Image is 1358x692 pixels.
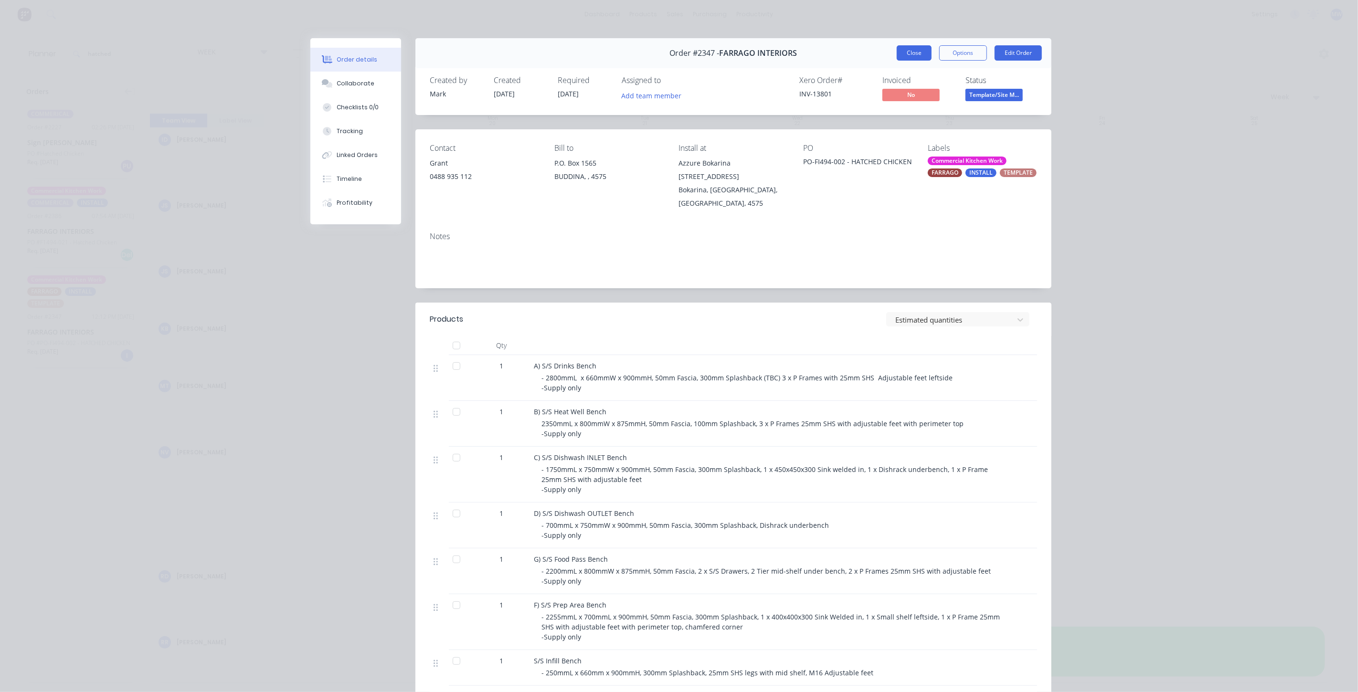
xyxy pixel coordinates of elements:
span: 1 [499,508,503,518]
button: Profitability [310,191,401,215]
button: Options [939,45,987,61]
div: Tracking [337,127,363,136]
span: - 1750mmL x 750mmW x 900mmH, 50mm Fascia, 300mm Splashback, 1 x 450x450x300 Sink welded in, 1 x D... [541,465,990,494]
button: Close [897,45,932,61]
div: Status [965,76,1037,85]
div: Contact [430,144,539,153]
div: Xero Order # [799,76,871,85]
div: TEMPLATE [1000,168,1037,177]
div: P.O. Box 1565BUDDINA, , 4575 [554,157,664,187]
span: C) S/S Dishwash INLET Bench [534,453,627,462]
span: - 250mmL x 660mm x 900mmH, 300mm Splashback, 25mm SHS legs with mid shelf, M16 Adjustable feet [541,668,873,677]
div: Bill to [554,144,664,153]
div: Labels [928,144,1037,153]
div: FARRAGO [928,168,962,177]
button: Linked Orders [310,143,401,167]
div: Install at [679,144,788,153]
span: 1 [499,361,503,371]
span: 2350mmL x 800mmW x 875mmH, 50mm Fascia, 100mm Splashback, 3 x P Frames 25mm SHS with adjustable f... [541,419,964,438]
div: Profitability [337,199,373,207]
button: Template/Site M... [965,89,1023,103]
div: Azzure Bokarina [STREET_ADDRESS] [679,157,788,183]
div: INSTALL [965,168,997,177]
div: Order details [337,55,378,64]
div: Required [558,76,610,85]
div: PO-FI494-002 - HATCHED CHICKEN [803,157,912,170]
div: Timeline [337,175,362,183]
div: Azzure Bokarina [STREET_ADDRESS]Bokarina, [GEOGRAPHIC_DATA], [GEOGRAPHIC_DATA], 4575 [679,157,788,210]
span: D) S/S Dishwash OUTLET Bench [534,509,634,518]
span: [DATE] [494,89,515,98]
span: 1 [499,554,503,564]
span: Template/Site M... [965,89,1023,101]
button: Checklists 0/0 [310,95,401,119]
div: Bokarina, [GEOGRAPHIC_DATA], [GEOGRAPHIC_DATA], 4575 [679,183,788,210]
span: 1 [499,452,503,462]
span: B) S/S Heat Well Bench [534,407,606,416]
div: INV-13801 [799,89,871,99]
div: Invoiced [882,76,954,85]
div: Mark [430,89,482,99]
div: Grant [430,157,539,170]
span: Order #2347 - [670,49,720,58]
div: Created [494,76,546,85]
div: PO [803,144,912,153]
div: Checklists 0/0 [337,103,379,112]
button: Edit Order [995,45,1042,61]
span: S/S Infill Bench [534,656,582,665]
button: Timeline [310,167,401,191]
div: Grant0488 935 112 [430,157,539,187]
span: F) S/S Prep Area Bench [534,600,606,609]
button: Order details [310,48,401,72]
span: FARRAGO INTERIORS [720,49,797,58]
div: Created by [430,76,482,85]
div: Products [430,314,463,325]
div: BUDDINA, , 4575 [554,170,664,183]
span: - 700mmL x 750mmW x 900mmH, 50mm Fascia, 300mm Splashback, Dishrack underbench -Supply only [541,521,829,540]
span: A) S/S Drinks Bench [534,361,596,370]
div: Collaborate [337,79,375,88]
span: - 2255mmL x 700mmL x 900mmH, 50mm Fascia, 300mm Splashback, 1 x 400x400x300 Sink Welded in, 1 x S... [541,612,1002,641]
div: Qty [473,336,530,355]
span: - 2200mmL x 800mmW x 875mmH, 50mm Fascia, 2 x S/S Drawers, 2 Tier mid-shelf under bench, 2 x P Fr... [541,566,991,586]
span: - 2800mmL x 660mmW x 900mmH, 50mm Fascia, 300mm Splashback (TBC) 3 x P Frames with 25mm SHS Adjus... [541,373,953,392]
span: G) S/S Food Pass Bench [534,555,608,564]
button: Collaborate [310,72,401,95]
span: No [882,89,940,101]
span: 1 [499,407,503,417]
div: Commercial Kitchen Work [928,157,1007,165]
button: Add team member [622,89,687,102]
div: 0488 935 112 [430,170,539,183]
div: Linked Orders [337,151,378,159]
span: 1 [499,600,503,610]
div: Assigned to [622,76,717,85]
span: 1 [499,656,503,666]
span: [DATE] [558,89,579,98]
div: Notes [430,232,1037,241]
button: Tracking [310,119,401,143]
div: P.O. Box 1565 [554,157,664,170]
button: Add team member [616,89,687,102]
